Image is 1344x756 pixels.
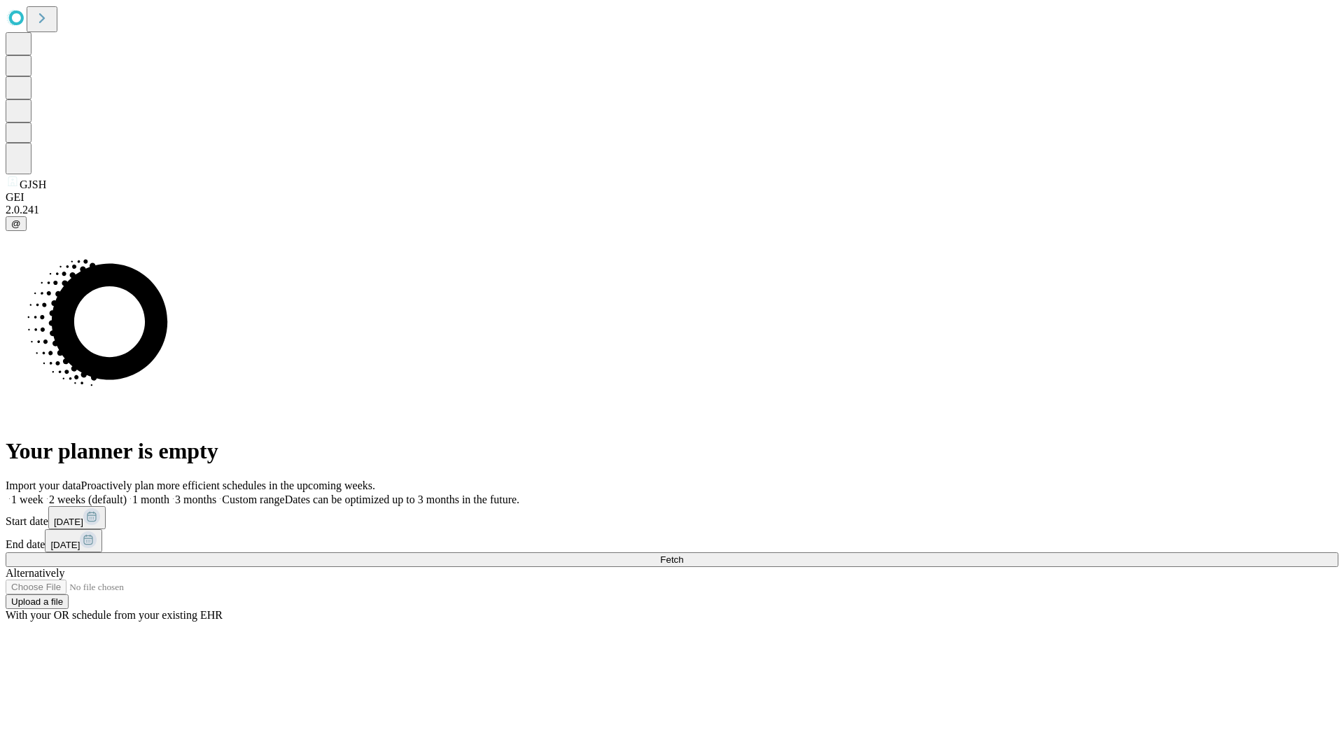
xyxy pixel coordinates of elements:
button: Upload a file [6,594,69,609]
div: 2.0.241 [6,204,1338,216]
span: 2 weeks (default) [49,493,127,505]
span: Dates can be optimized up to 3 months in the future. [285,493,519,505]
span: 3 months [175,493,216,505]
span: Fetch [660,554,683,565]
button: @ [6,216,27,231]
div: End date [6,529,1338,552]
div: GEI [6,191,1338,204]
span: 1 month [132,493,169,505]
div: Start date [6,506,1338,529]
span: GJSH [20,178,46,190]
button: [DATE] [45,529,102,552]
button: [DATE] [48,506,106,529]
span: Alternatively [6,567,64,579]
span: Proactively plan more efficient schedules in the upcoming weeks. [81,479,375,491]
span: [DATE] [54,517,83,527]
span: [DATE] [50,540,80,550]
span: With your OR schedule from your existing EHR [6,609,223,621]
h1: Your planner is empty [6,438,1338,464]
span: Import your data [6,479,81,491]
span: Custom range [222,493,284,505]
span: @ [11,218,21,229]
button: Fetch [6,552,1338,567]
span: 1 week [11,493,43,505]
